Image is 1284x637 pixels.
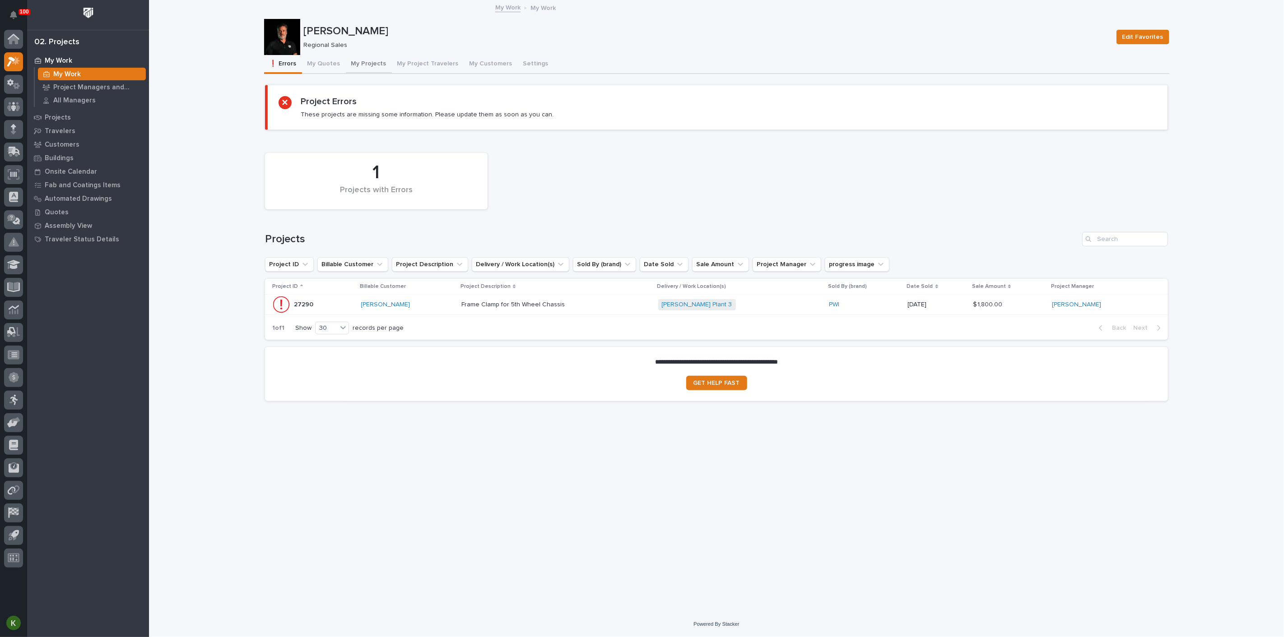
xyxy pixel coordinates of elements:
[972,282,1006,291] p: Sale Amount
[27,151,149,165] a: Buildings
[45,114,71,122] p: Projects
[80,5,97,21] img: Workspace Logo
[1051,282,1094,291] p: Project Manager
[294,299,315,309] p: 27290
[45,208,69,217] p: Quotes
[295,324,312,332] p: Show
[45,57,72,65] p: My Work
[907,282,933,291] p: Date Sold
[472,257,569,272] button: Delivery / Work Location(s)
[45,195,112,203] p: Automated Drawings
[53,70,81,78] p: My Work
[304,25,1109,38] p: [PERSON_NAME]
[361,301,410,309] a: [PERSON_NAME]
[302,55,346,74] button: My Quotes
[45,154,74,162] p: Buildings
[1122,32,1163,42] span: Edit Favorites
[272,282,298,291] p: Project ID
[829,301,839,309] a: PWI
[317,257,388,272] button: Billable Customer
[27,165,149,178] a: Onsite Calendar
[461,282,511,291] p: Project Description
[27,111,149,124] a: Projects
[304,42,1106,49] p: Regional Sales
[35,94,149,106] a: All Managers
[27,54,149,67] a: My Work
[692,257,749,272] button: Sale Amount
[265,257,314,272] button: Project ID
[693,621,739,627] a: Powered By Stacker
[346,55,392,74] button: My Projects
[265,317,292,339] p: 1 of 1
[27,219,149,232] a: Assembly View
[301,111,554,119] p: These projects are missing some information. Please update them as soon as you can.
[693,380,740,386] span: GET HELP FAST
[280,162,472,184] div: 1
[4,614,23,632] button: users-avatar
[53,97,96,105] p: All Managers
[828,282,867,291] p: Sold By (brand)
[316,323,337,333] div: 30
[908,301,966,309] p: [DATE]
[662,301,732,309] a: [PERSON_NAME] Plant 3
[265,233,1079,246] h1: Projects
[45,127,75,135] p: Travelers
[4,5,23,24] button: Notifications
[353,324,404,332] p: records per page
[640,257,689,272] button: Date Sold
[301,96,357,107] h2: Project Errors
[27,232,149,246] a: Traveler Status Details
[686,376,747,390] a: GET HELP FAST
[27,178,149,192] a: Fab and Coatings Items
[573,257,636,272] button: Sold By (brand)
[461,299,567,309] p: Frame Clamp for 5th Wheel Chassis
[825,257,889,272] button: progress image
[392,55,464,74] button: My Project Travelers
[265,295,1168,315] tr: 2729027290 [PERSON_NAME] Frame Clamp for 5th Wheel ChassisFrame Clamp for 5th Wheel Chassis [PERS...
[27,138,149,151] a: Customers
[35,68,149,80] a: My Work
[45,222,92,230] p: Assembly View
[280,185,472,204] div: Projects with Errors
[464,55,518,74] button: My Customers
[264,55,302,74] button: ❗ Errors
[753,257,821,272] button: Project Manager
[530,2,556,12] p: My Work
[1133,324,1153,332] span: Next
[11,11,23,25] div: Notifications100
[657,282,726,291] p: Delivery / Work Location(s)
[1107,324,1126,332] span: Back
[495,2,521,12] a: My Work
[27,192,149,205] a: Automated Drawings
[360,282,406,291] p: Billable Customer
[1052,301,1101,309] a: [PERSON_NAME]
[27,124,149,138] a: Travelers
[35,81,149,93] a: Project Managers and Engineers
[392,257,468,272] button: Project Description
[1092,324,1130,332] button: Back
[1130,324,1168,332] button: Next
[518,55,554,74] button: Settings
[20,9,29,15] p: 100
[1082,232,1168,246] input: Search
[1117,30,1169,44] button: Edit Favorites
[45,168,97,176] p: Onsite Calendar
[45,235,119,244] p: Traveler Status Details
[45,141,79,149] p: Customers
[45,181,121,189] p: Fab and Coatings Items
[973,299,1004,309] p: $ 1,800.00
[27,205,149,219] a: Quotes
[53,83,142,92] p: Project Managers and Engineers
[34,37,79,47] div: 02. Projects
